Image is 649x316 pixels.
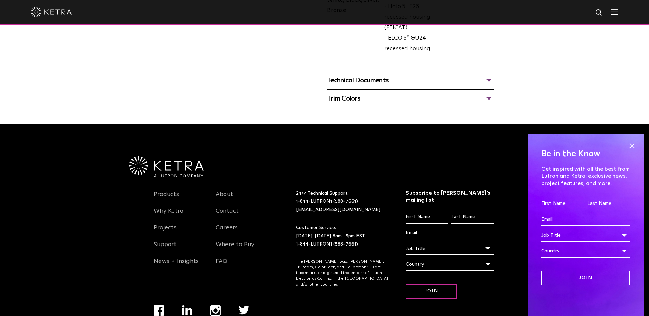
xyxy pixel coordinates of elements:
a: Projects [154,224,177,240]
div: Navigation Menu [154,189,206,273]
a: Products [154,190,179,206]
input: Email [541,213,630,226]
div: Trim Colors [327,93,494,104]
input: Join [406,284,457,299]
a: About [216,190,233,206]
div: Job Title [406,242,494,255]
p: 24/7 Technical Support: [296,189,389,214]
img: facebook [154,305,164,316]
a: 1-844-LUTRON1 (588-7661) [296,242,358,247]
a: FAQ [216,258,228,273]
input: First Name [541,197,584,210]
a: Where to Buy [216,241,254,256]
img: ketra-logo-2019-white [31,7,72,17]
a: 1-844-LUTRON1 (588-7661) [296,199,358,204]
input: First Name [406,211,448,224]
a: [EMAIL_ADDRESS][DOMAIN_NAME] [296,207,380,212]
img: search icon [595,9,603,17]
input: Last Name [587,197,630,210]
img: Hamburger%20Nav.svg [611,9,618,15]
input: Last Name [451,211,493,224]
a: Support [154,241,177,256]
a: Careers [216,224,238,240]
div: Navigation Menu [216,189,268,273]
div: Technical Documents [327,75,494,86]
img: twitter [239,306,249,315]
a: Contact [216,207,239,223]
img: Ketra-aLutronCo_White_RGB [129,156,204,177]
p: The [PERSON_NAME] logo, [PERSON_NAME], TruBeam, Color Lock, and Calibration360 are trademarks or ... [296,259,389,288]
p: Customer Service: [DATE]-[DATE] 8am- 5pm EST [296,224,389,248]
img: linkedin [182,305,193,315]
a: News + Insights [154,258,199,273]
div: Job Title [541,229,630,242]
img: instagram [210,305,221,316]
div: Country [406,258,494,271]
p: Get inspired with all the best from Lutron and Ketra: exclusive news, project features, and more. [541,166,630,187]
h4: Be in the Know [541,147,630,160]
div: Country [541,245,630,258]
a: Why Ketra [154,207,184,223]
h3: Subscribe to [PERSON_NAME]’s mailing list [406,189,494,204]
input: Join [541,271,630,285]
input: Email [406,226,494,239]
